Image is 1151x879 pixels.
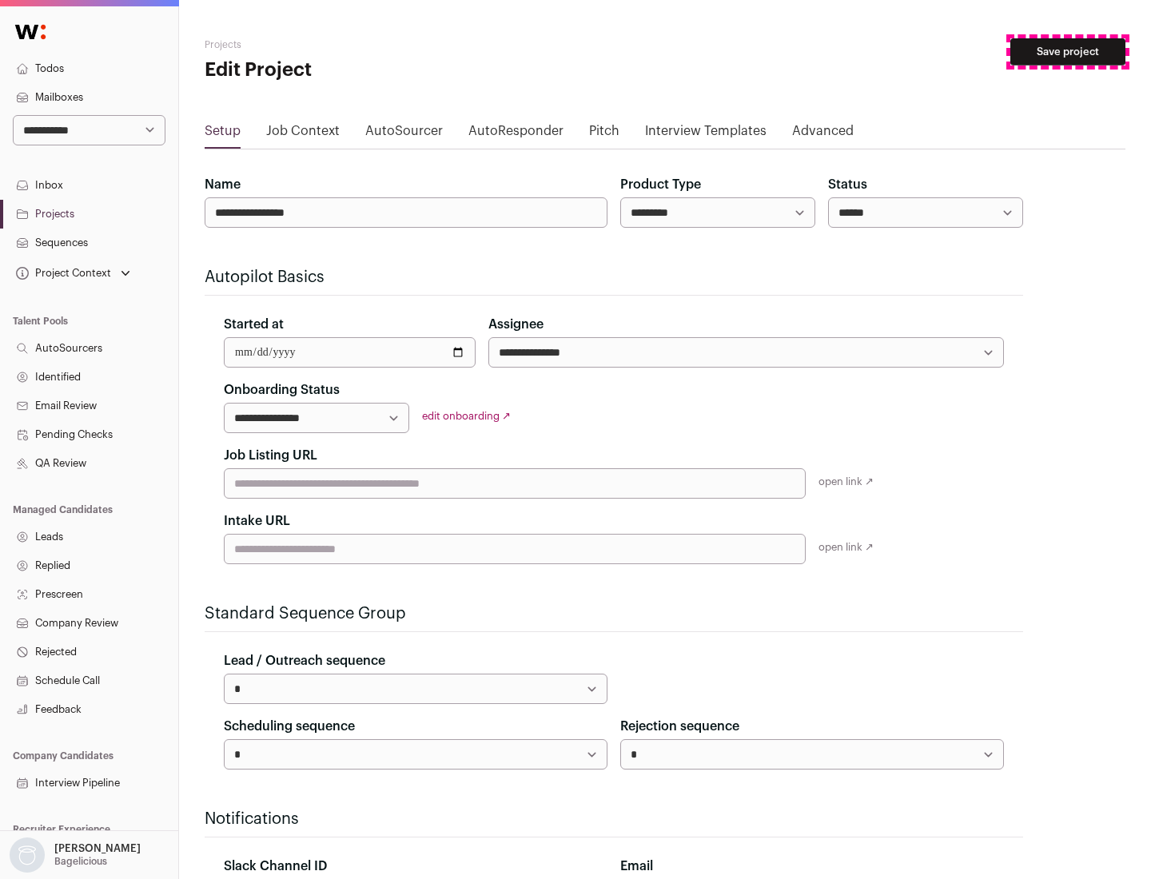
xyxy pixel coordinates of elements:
[645,121,767,147] a: Interview Templates
[224,446,317,465] label: Job Listing URL
[468,121,564,147] a: AutoResponder
[6,16,54,48] img: Wellfound
[1010,38,1125,66] button: Save project
[589,121,619,147] a: Pitch
[205,603,1023,625] h2: Standard Sequence Group
[54,855,107,868] p: Bagelicious
[365,121,443,147] a: AutoSourcer
[13,267,111,280] div: Project Context
[205,121,241,147] a: Setup
[792,121,854,147] a: Advanced
[828,175,867,194] label: Status
[620,717,739,736] label: Rejection sequence
[224,717,355,736] label: Scheduling sequence
[10,837,45,873] img: nopic.png
[488,315,544,334] label: Assignee
[205,266,1023,288] h2: Autopilot Basics
[224,651,385,670] label: Lead / Outreach sequence
[54,842,141,855] p: [PERSON_NAME]
[205,58,512,83] h1: Edit Project
[620,857,1004,876] div: Email
[422,411,511,421] a: edit onboarding ↗
[205,38,512,51] h2: Projects
[205,808,1023,830] h2: Notifications
[224,315,284,334] label: Started at
[224,857,327,876] label: Slack Channel ID
[224,511,290,531] label: Intake URL
[205,175,241,194] label: Name
[13,262,133,284] button: Open dropdown
[224,380,340,400] label: Onboarding Status
[266,121,340,147] a: Job Context
[6,837,144,873] button: Open dropdown
[620,175,701,194] label: Product Type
